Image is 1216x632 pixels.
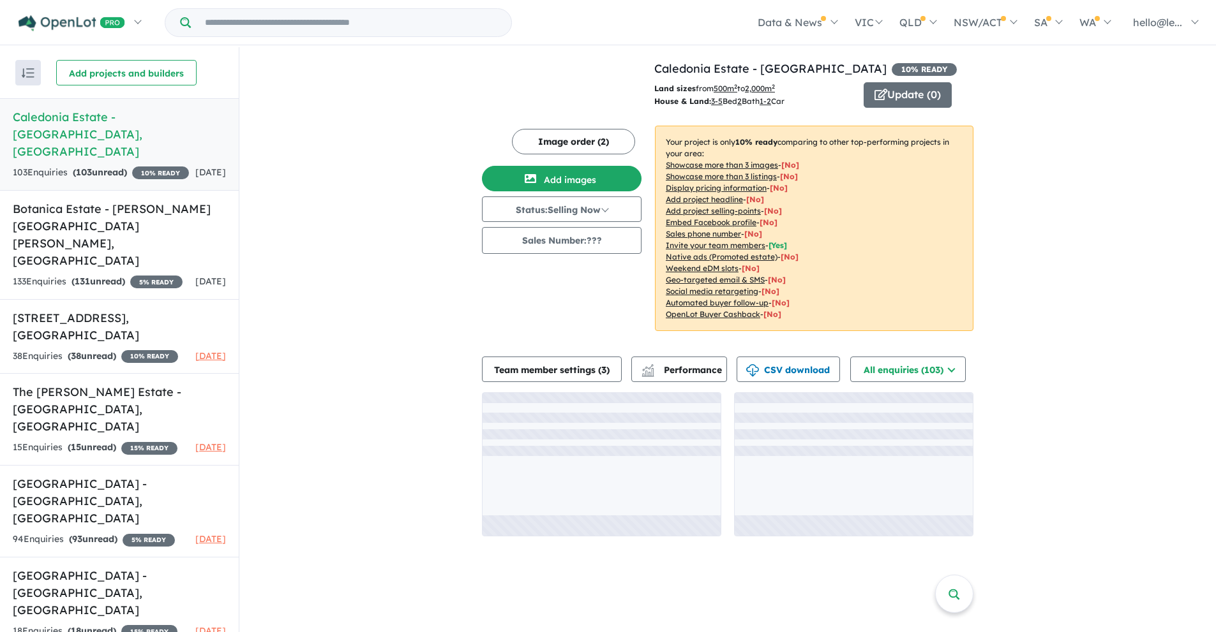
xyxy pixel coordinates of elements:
u: 500 m [714,84,737,93]
span: 131 [75,276,90,287]
u: Invite your team members [666,240,765,250]
span: [DATE] [195,276,226,287]
button: Performance [631,356,727,382]
u: Native ads (Promoted estate) [666,252,777,261]
u: Geo-targeted email & SMS [666,275,765,284]
span: 10 % READY [121,350,178,363]
u: Showcase more than 3 images [666,160,778,170]
span: [DATE] [195,441,226,453]
div: 15 Enquir ies [13,440,177,455]
span: 10 % READY [892,63,957,76]
span: [ No ] [764,206,782,216]
strong: ( unread) [73,166,127,178]
span: [ No ] [760,217,777,227]
img: sort.svg [22,68,34,78]
div: 94 Enquir ies [13,532,175,547]
u: 2,000 m [745,84,775,93]
p: from [654,82,854,95]
button: Team member settings (3) [482,356,622,382]
span: [ No ] [781,160,799,170]
span: [ No ] [770,183,788,193]
strong: ( unread) [71,276,125,287]
span: 15 % READY [121,442,177,455]
h5: [STREET_ADDRESS] , [GEOGRAPHIC_DATA] [13,309,226,344]
span: [ No ] [780,172,798,181]
sup: 2 [734,83,737,90]
b: House & Land: [654,96,711,106]
u: Social media retargeting [666,286,758,296]
u: 1-2 [760,96,771,106]
h5: The [PERSON_NAME] Estate - [GEOGRAPHIC_DATA] , [GEOGRAPHIC_DATA] [13,383,226,435]
span: 15 [71,441,81,453]
span: 93 [72,533,82,545]
div: 38 Enquir ies [13,349,178,364]
h5: [GEOGRAPHIC_DATA] - [GEOGRAPHIC_DATA] , [GEOGRAPHIC_DATA] [13,475,226,527]
u: Showcase more than 3 listings [666,172,777,181]
strong: ( unread) [69,533,117,545]
span: 38 [71,350,81,362]
u: Embed Facebook profile [666,217,756,227]
span: [ No ] [744,229,762,239]
img: line-chart.svg [642,364,654,371]
b: Land sizes [654,84,696,93]
u: Sales phone number [666,229,741,239]
div: 133 Enquir ies [13,274,183,290]
button: Update (0) [864,82,952,108]
u: Weekend eDM slots [666,263,739,273]
span: [No] [768,275,786,284]
span: 10 % READY [132,166,189,179]
span: Performance [643,364,722,376]
span: [No] [742,263,760,273]
span: 5 % READY [123,534,175,547]
button: Add projects and builders [56,60,197,85]
button: Status:Selling Now [482,196,642,222]
img: download icon [746,364,759,377]
u: 2 [737,96,742,106]
strong: ( unread) [68,350,116,362]
button: All enquiries (103) [850,356,966,382]
span: [No] [763,309,781,319]
u: OpenLot Buyer Cashback [666,309,760,319]
u: Display pricing information [666,183,767,193]
p: Your project is only comparing to other top-performing projects in your area: - - - - - - - - - -... [655,126,973,331]
span: 3 [601,364,606,376]
img: Openlot PRO Logo White [19,15,125,31]
p: Bed Bath Car [654,95,854,108]
u: Automated buyer follow-up [666,298,769,307]
span: [ No ] [746,195,764,204]
a: Caledonia Estate - [GEOGRAPHIC_DATA] [654,61,887,76]
span: [DATE] [195,350,226,362]
h5: Caledonia Estate - [GEOGRAPHIC_DATA] , [GEOGRAPHIC_DATA] [13,108,226,160]
sup: 2 [772,83,775,90]
span: [No] [772,298,790,307]
span: 103 [76,166,92,178]
span: [DATE] [195,533,226,545]
span: hello@le... [1133,16,1182,29]
span: 5 % READY [130,276,183,288]
input: Try estate name, suburb, builder or developer [193,9,509,36]
u: Add project selling-points [666,206,761,216]
span: [No] [781,252,799,261]
span: [No] [762,286,779,296]
button: Add images [482,166,642,191]
div: 103 Enquir ies [13,165,189,180]
span: to [737,84,775,93]
b: 10 % ready [735,137,777,147]
span: [DATE] [195,166,226,178]
button: Sales Number:??? [482,227,642,254]
h5: [GEOGRAPHIC_DATA] - [GEOGRAPHIC_DATA] , [GEOGRAPHIC_DATA] [13,567,226,619]
button: CSV download [737,356,840,382]
u: 3-5 [711,96,723,106]
button: Image order (2) [512,129,635,154]
h5: Botanica Estate - [PERSON_NAME][GEOGRAPHIC_DATA][PERSON_NAME] , [GEOGRAPHIC_DATA] [13,200,226,269]
img: bar-chart.svg [642,368,654,376]
span: [ Yes ] [769,240,787,250]
strong: ( unread) [68,441,116,453]
u: Add project headline [666,195,743,204]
